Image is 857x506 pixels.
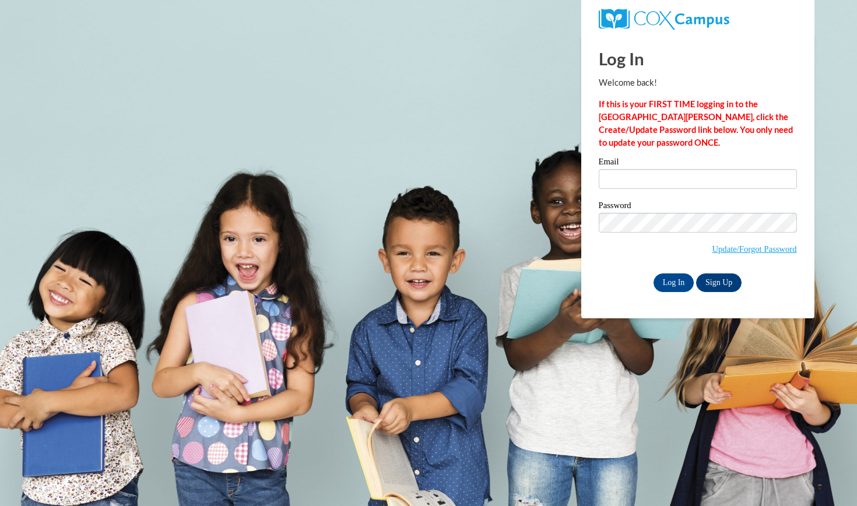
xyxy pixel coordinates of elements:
p: Welcome back! [599,76,797,89]
strong: If this is your FIRST TIME logging in to the [GEOGRAPHIC_DATA][PERSON_NAME], click the Create/Upd... [599,99,793,147]
label: Email [599,157,797,169]
a: COX Campus [599,9,797,30]
a: Update/Forgot Password [712,244,796,254]
a: Sign Up [696,273,742,292]
label: Password [599,201,797,213]
h1: Log In [599,47,797,71]
img: COX Campus [599,9,729,30]
input: Log In [654,273,694,292]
